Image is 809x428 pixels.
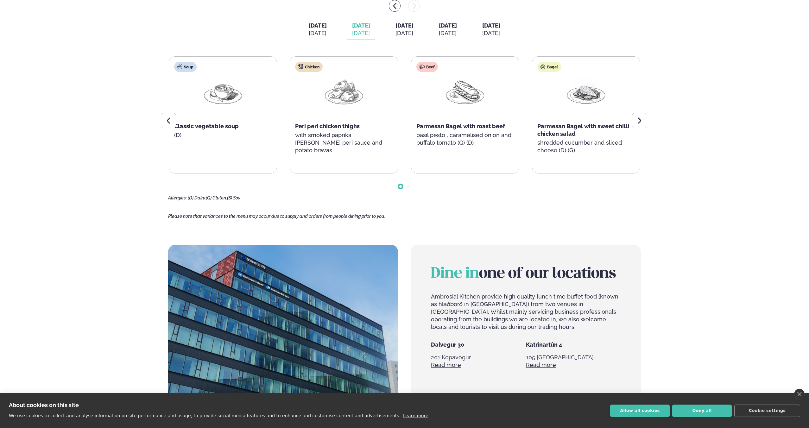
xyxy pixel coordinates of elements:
button: [DATE] [DATE] [434,19,462,40]
span: 105 [GEOGRAPHIC_DATA] [526,354,594,361]
img: soup.svg [177,64,182,69]
img: Chicken-thighs.png [324,77,364,106]
span: [DATE] [309,22,327,29]
p: Ambrosial Kitchen provide high quality lunch time buffet food (known as hlaðborð in [GEOGRAPHIC_D... [431,293,620,331]
h5: Katrínartún 4 [526,341,621,349]
p: shredded cucumber and sliced cheese (D) (G) [537,139,635,154]
span: Classic vegetable soup [174,123,239,129]
div: [DATE] [395,29,414,37]
img: Panini.png [445,77,485,106]
p: basil pesto , caramelised onion and buffalo tomato (G) (D) [416,131,514,147]
span: [DATE] [439,22,457,29]
span: Go to slide 1 [399,185,402,188]
div: [DATE] [309,29,327,37]
img: bagle-new-16px.svg [540,64,546,69]
span: Please note that variances to the menu may occur due to supply and orders from people dining prio... [168,214,385,219]
span: Parmesan Bagel with sweet chilli chicken salad [537,123,629,137]
span: Dine in [431,267,479,281]
p: (D) [174,131,272,139]
strong: About cookies on this site [9,402,79,408]
img: Chicken-breast.png [566,77,606,106]
h2: one of our locations [431,265,620,283]
span: [DATE] [395,22,414,29]
div: Soup [174,62,197,72]
span: (D) Dairy, [188,195,206,200]
a: Read more [431,361,461,369]
span: Go to slide 2 [407,185,409,188]
div: Bagel [537,62,561,72]
div: Beef [416,62,438,72]
span: Peri peri chicken thighs [295,123,360,129]
div: [DATE] [482,29,500,37]
button: [DATE] [DATE] [477,19,505,40]
button: Allow all cookies [610,405,670,417]
img: chicken.svg [298,64,303,69]
span: [DATE] [482,22,500,29]
div: [DATE] [439,29,457,37]
button: Deny all [672,405,732,417]
p: We use cookies to collect and analyse information on site performance and usage, to provide socia... [9,413,401,418]
a: Learn more [403,413,428,418]
button: [DATE] [DATE] [304,19,332,40]
div: [DATE] [352,29,370,37]
a: close [794,389,805,400]
span: Parmesan Bagel with roast beef [416,123,505,129]
span: (G) Gluten, [206,195,227,200]
img: beef.svg [420,64,425,69]
span: Allergies: [168,195,187,200]
span: 201 Kopavogur [431,354,471,361]
button: [DATE] [DATE] [347,19,375,40]
a: Read more [526,361,556,369]
img: Soup.png [203,77,243,106]
span: [DATE] [352,22,370,29]
div: Chicken [295,62,323,72]
button: [DATE] [DATE] [390,19,419,40]
span: (S) Soy [227,195,240,200]
button: Cookie settings [734,405,800,417]
p: with smoked paprika [PERSON_NAME] peri sauce and potato bravas [295,131,393,154]
h5: Dalvegur 30 [431,341,526,349]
